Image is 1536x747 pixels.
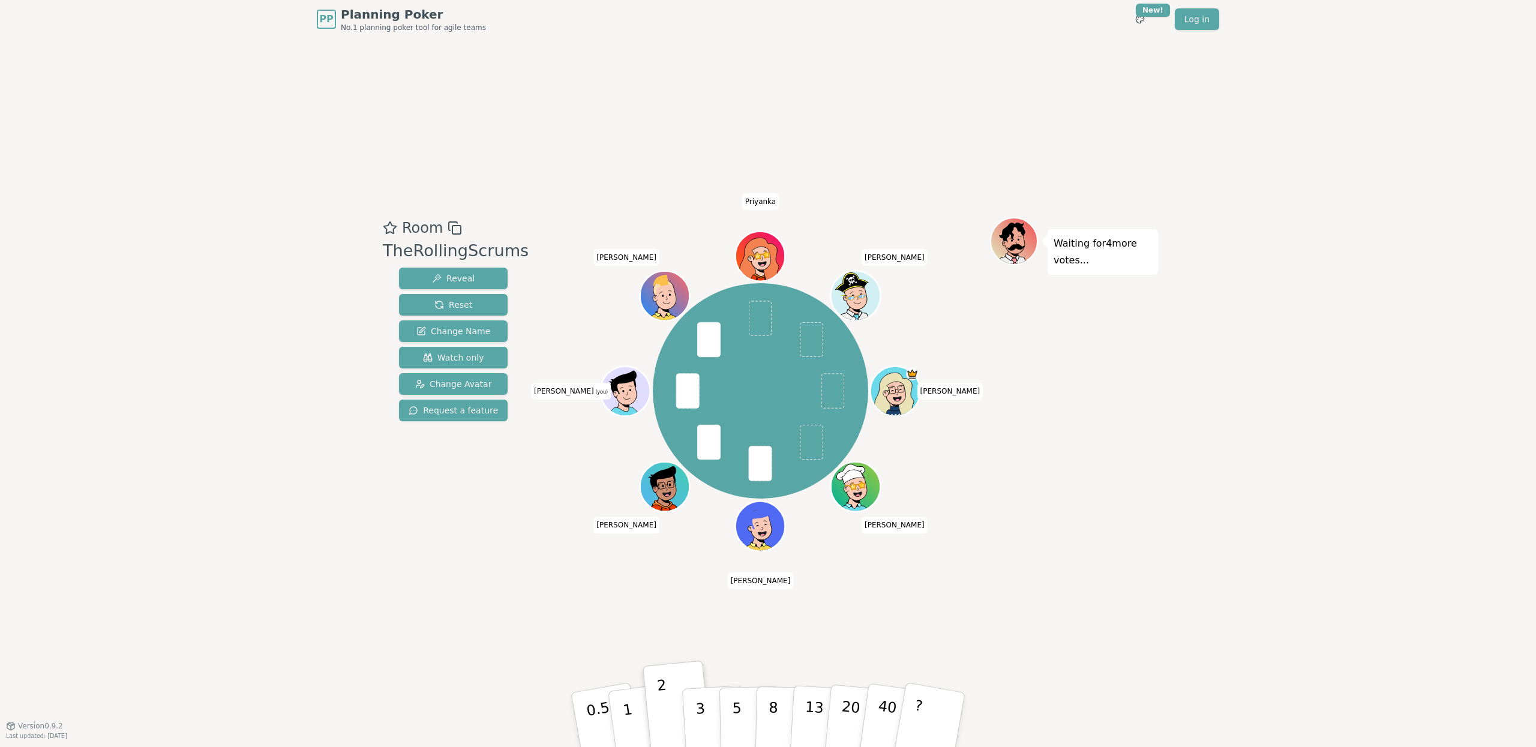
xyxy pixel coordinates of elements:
[1175,8,1219,30] a: Log in
[531,383,611,400] span: Click to change your name
[917,383,983,400] span: Click to change your name
[319,12,333,26] span: PP
[399,294,508,316] button: Reset
[742,193,779,210] span: Click to change your name
[423,352,484,364] span: Watch only
[402,217,443,239] span: Room
[434,299,472,311] span: Reset
[399,373,508,395] button: Change Avatar
[6,733,67,739] span: Last updated: [DATE]
[399,320,508,342] button: Change Name
[399,268,508,289] button: Reveal
[415,378,492,390] span: Change Avatar
[409,404,498,416] span: Request a feature
[341,23,486,32] span: No.1 planning poker tool for agile teams
[383,217,397,239] button: Add as favourite
[862,249,928,266] span: Click to change your name
[1054,235,1152,269] p: Waiting for 4 more votes...
[399,400,508,421] button: Request a feature
[862,517,928,533] span: Click to change your name
[907,368,919,380] span: Susset SM is the host
[399,347,508,368] button: Watch only
[432,272,475,284] span: Reveal
[18,721,63,731] span: Version 0.9.2
[1136,4,1170,17] div: New!
[656,677,672,742] p: 2
[6,721,63,731] button: Version0.9.2
[317,6,486,32] a: PPPlanning PokerNo.1 planning poker tool for agile teams
[416,325,490,337] span: Change Name
[593,517,659,533] span: Click to change your name
[728,572,794,589] span: Click to change your name
[341,6,486,23] span: Planning Poker
[593,249,659,266] span: Click to change your name
[1129,8,1151,30] button: New!
[383,239,529,263] div: TheRollingScrums
[602,368,649,415] button: Click to change your avatar
[594,389,608,395] span: (you)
